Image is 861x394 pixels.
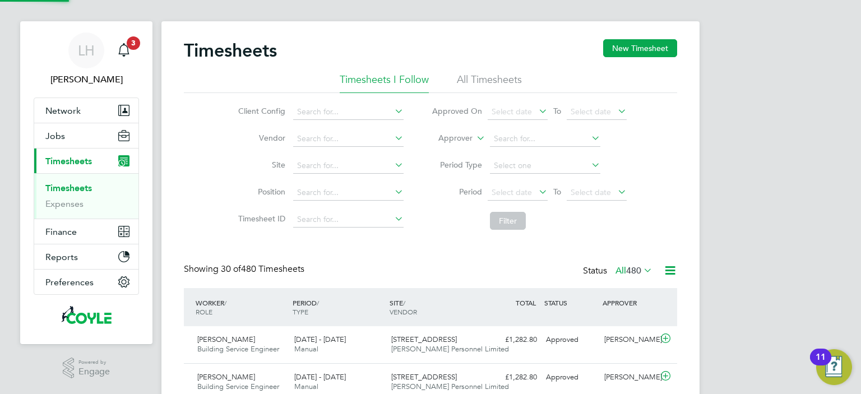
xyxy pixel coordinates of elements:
[224,298,226,307] span: /
[571,106,611,117] span: Select date
[34,173,138,219] div: Timesheets
[34,149,138,173] button: Timesheets
[432,187,482,197] label: Period
[391,335,457,344] span: [STREET_ADDRESS]
[293,212,404,228] input: Search for...
[387,293,484,322] div: SITE
[457,73,522,93] li: All Timesheets
[391,344,509,354] span: [PERSON_NAME] Personnel Limited
[193,293,290,322] div: WORKER
[45,198,84,209] a: Expenses
[816,349,852,385] button: Open Resource Center, 11 new notifications
[20,21,152,344] nav: Main navigation
[290,293,387,322] div: PERIOD
[34,33,139,86] a: LH[PERSON_NAME]
[196,307,212,316] span: ROLE
[490,131,600,147] input: Search for...
[34,219,138,244] button: Finance
[34,270,138,294] button: Preferences
[34,73,139,86] span: Liam Hargate
[483,368,541,387] div: £1,282.80
[45,156,92,166] span: Timesheets
[61,306,111,324] img: coyles-logo-retina.png
[45,226,77,237] span: Finance
[390,307,417,316] span: VENDOR
[600,293,658,313] div: APPROVER
[432,160,482,170] label: Period Type
[583,263,655,279] div: Status
[45,252,78,262] span: Reports
[490,212,526,230] button: Filter
[317,298,319,307] span: /
[34,98,138,123] button: Network
[78,358,110,367] span: Powered by
[516,298,536,307] span: TOTAL
[197,344,279,354] span: Building Service Engineer
[603,39,677,57] button: New Timesheet
[293,307,308,316] span: TYPE
[483,331,541,349] div: £1,282.80
[541,368,600,387] div: Approved
[600,368,658,387] div: [PERSON_NAME]
[541,331,600,349] div: Approved
[615,265,652,276] label: All
[490,158,600,174] input: Select one
[571,187,611,197] span: Select date
[391,382,509,391] span: [PERSON_NAME] Personnel Limited
[197,335,255,344] span: [PERSON_NAME]
[45,277,94,288] span: Preferences
[235,133,285,143] label: Vendor
[221,263,304,275] span: 480 Timesheets
[293,104,404,120] input: Search for...
[294,335,346,344] span: [DATE] - [DATE]
[492,106,532,117] span: Select date
[184,39,277,62] h2: Timesheets
[293,131,404,147] input: Search for...
[235,160,285,170] label: Site
[294,372,346,382] span: [DATE] - [DATE]
[492,187,532,197] span: Select date
[294,382,318,391] span: Manual
[221,263,241,275] span: 30 of
[816,357,826,372] div: 11
[45,183,92,193] a: Timesheets
[293,185,404,201] input: Search for...
[184,263,307,275] div: Showing
[34,244,138,269] button: Reports
[294,344,318,354] span: Manual
[541,293,600,313] div: STATUS
[127,36,140,50] span: 3
[197,382,279,391] span: Building Service Engineer
[550,104,564,118] span: To
[293,158,404,174] input: Search for...
[197,372,255,382] span: [PERSON_NAME]
[113,33,135,68] a: 3
[600,331,658,349] div: [PERSON_NAME]
[340,73,429,93] li: Timesheets I Follow
[63,358,110,379] a: Powered byEngage
[626,265,641,276] span: 480
[422,133,473,144] label: Approver
[34,306,139,324] a: Go to home page
[432,106,482,116] label: Approved On
[45,131,65,141] span: Jobs
[78,43,95,58] span: LH
[78,367,110,377] span: Engage
[391,372,457,382] span: [STREET_ADDRESS]
[550,184,564,199] span: To
[45,105,81,116] span: Network
[235,106,285,116] label: Client Config
[403,298,405,307] span: /
[235,187,285,197] label: Position
[235,214,285,224] label: Timesheet ID
[34,123,138,148] button: Jobs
